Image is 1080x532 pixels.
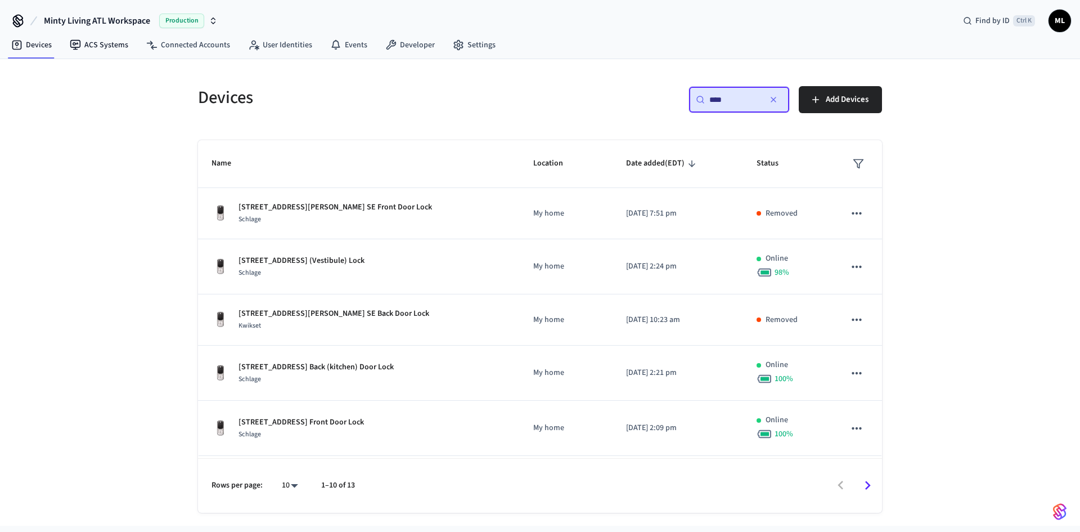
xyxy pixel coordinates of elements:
[238,417,364,428] p: [STREET_ADDRESS] Front Door Lock
[626,261,729,272] p: [DATE] 2:24 pm
[533,314,599,326] p: My home
[799,86,882,113] button: Add Devices
[1050,11,1070,31] span: ML
[2,35,61,55] a: Devices
[211,480,263,491] p: Rows per page:
[626,367,729,379] p: [DATE] 2:21 pm
[975,15,1010,26] span: Find by ID
[238,268,261,278] span: Schlage
[159,14,204,28] span: Production
[1053,503,1066,521] img: SeamLogoGradient.69752ec5.svg
[1048,10,1071,32] button: ML
[238,202,432,213] p: [STREET_ADDRESS][PERSON_NAME] SE Front Door Lock
[854,472,881,499] button: Go to next page
[1013,15,1035,26] span: Ctrl K
[533,422,599,434] p: My home
[238,308,429,320] p: [STREET_ADDRESS][PERSON_NAME] SE Back Door Lock
[239,35,321,55] a: User Identities
[775,373,793,385] span: 100 %
[238,255,364,267] p: [STREET_ADDRESS] (Vestibule) Lock
[766,414,788,426] p: Online
[238,361,394,373] p: [STREET_ADDRESS] Back (kitchen) Door Lock
[766,359,788,371] p: Online
[626,314,729,326] p: [DATE] 10:23 am
[444,35,505,55] a: Settings
[533,208,599,220] p: My home
[238,374,261,384] span: Schlage
[826,92,868,107] span: Add Devices
[198,86,533,109] h5: Devices
[44,14,150,28] span: Minty Living ATL Workspace
[757,155,793,172] span: Status
[137,35,239,55] a: Connected Accounts
[238,321,261,330] span: Kwikset
[775,267,789,278] span: 98 %
[376,35,444,55] a: Developer
[766,314,798,326] p: Removed
[533,367,599,379] p: My home
[954,11,1044,31] div: Find by IDCtrl K
[626,422,729,434] p: [DATE] 2:09 pm
[321,35,376,55] a: Events
[211,419,229,437] img: Yale Assure Touchscreen Wifi Smart Lock, Satin Nickel, Front
[533,155,578,172] span: Location
[61,35,137,55] a: ACS Systems
[321,480,355,491] p: 1–10 of 13
[766,208,798,220] p: Removed
[211,258,229,276] img: Yale Assure Touchscreen Wifi Smart Lock, Satin Nickel, Front
[211,155,246,172] span: Name
[775,428,793,440] span: 100 %
[533,261,599,272] p: My home
[211,204,229,222] img: Yale Assure Touchscreen Wifi Smart Lock, Satin Nickel, Front
[766,253,788,265] p: Online
[626,208,729,220] p: [DATE] 7:51 pm
[626,155,699,172] span: Date added(EDT)
[211,364,229,382] img: Yale Assure Touchscreen Wifi Smart Lock, Satin Nickel, Front
[276,477,303,494] div: 10
[238,214,261,224] span: Schlage
[211,311,229,329] img: Yale Assure Touchscreen Wifi Smart Lock, Satin Nickel, Front
[238,430,261,439] span: Schlage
